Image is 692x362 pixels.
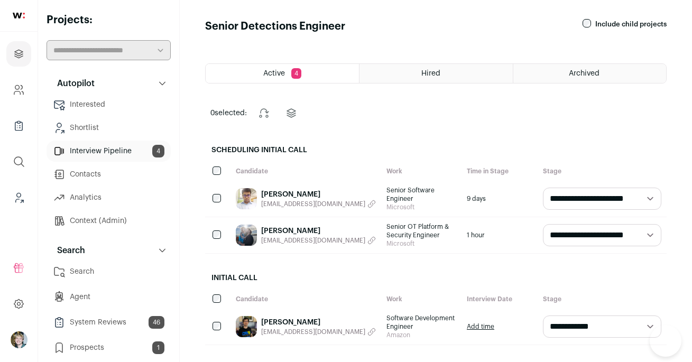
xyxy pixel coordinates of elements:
span: Active [263,70,285,77]
h2: Projects: [47,13,171,27]
h1: Senior Detections Engineer [205,19,345,34]
p: Search [51,244,85,257]
div: Work [381,290,462,309]
a: Search [47,261,171,282]
h2: Initial Call [205,266,667,290]
button: Open dropdown [11,331,27,348]
span: Microsoft [386,203,456,211]
h2: Scheduling Initial Call [205,138,667,162]
span: [EMAIL_ADDRESS][DOMAIN_NAME] [261,200,365,208]
a: Projects [6,41,31,67]
a: System Reviews46 [47,312,171,333]
span: Senior Software Engineer [386,186,456,203]
img: e103bcb4b499008fbe8b86d547044fc08c2a6f8feb6bf26eef2fcdc6aa1986f1.jpg [236,225,257,246]
span: selected: [210,108,247,118]
div: Candidate [230,162,381,181]
a: Agent [47,286,171,308]
span: 46 [149,316,164,329]
div: Candidate [230,290,381,309]
p: Autopilot [51,77,95,90]
span: Software Development Engineer [386,314,456,331]
span: Archived [569,70,599,77]
a: Interview Pipeline4 [47,141,171,162]
a: Company Lists [6,113,31,138]
span: Microsoft [386,239,456,248]
img: 03fbe0ca05640539719bc74e382d02136e034fa46b5bd75bf0d06159736fb2e4.jpg [236,188,257,209]
a: Context (Admin) [47,210,171,231]
span: 4 [152,145,164,157]
span: [EMAIL_ADDRESS][DOMAIN_NAME] [261,328,365,336]
span: [EMAIL_ADDRESS][DOMAIN_NAME] [261,236,365,245]
img: a20c1c85600ca4bbdd73eaf0f773b35b29e8c22f1f3d81f84fa7212d0274fe98.jpg [236,316,257,337]
button: Autopilot [47,73,171,94]
div: 1 hour [462,217,538,253]
img: wellfound-shorthand-0d5821cbd27db2630d0214b213865d53afaa358527fdda9d0ea32b1df1b89c2c.svg [13,13,25,18]
button: [EMAIL_ADDRESS][DOMAIN_NAME] [261,200,376,208]
a: Add time [467,322,494,331]
span: Hired [421,70,440,77]
img: 6494470-medium_jpg [11,331,27,348]
a: Archived [513,64,666,83]
span: 0 [210,109,215,117]
span: Senior OT Platform & Security Engineer [386,222,456,239]
a: [PERSON_NAME] [261,317,376,328]
button: Search [47,240,171,261]
a: Interested [47,94,171,115]
a: Shortlist [47,117,171,138]
div: Stage [538,162,667,181]
div: Work [381,162,462,181]
a: Company and ATS Settings [6,77,31,103]
a: [PERSON_NAME] [261,189,376,200]
span: Amazon [386,331,456,339]
a: Contacts [47,164,171,185]
iframe: Help Scout Beacon - Open [650,325,681,357]
div: Time in Stage [462,162,538,181]
a: Prospects1 [47,337,171,358]
a: Leads (Backoffice) [6,185,31,210]
a: Analytics [47,187,171,208]
button: [EMAIL_ADDRESS][DOMAIN_NAME] [261,328,376,336]
span: 1 [152,341,164,354]
button: [EMAIL_ADDRESS][DOMAIN_NAME] [261,236,376,245]
label: Include child projects [595,20,667,29]
div: Interview Date [462,290,538,309]
span: 4 [291,68,301,79]
div: Stage [538,290,667,309]
a: Hired [359,64,512,83]
a: [PERSON_NAME] [261,226,376,236]
div: 9 days [462,181,538,217]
